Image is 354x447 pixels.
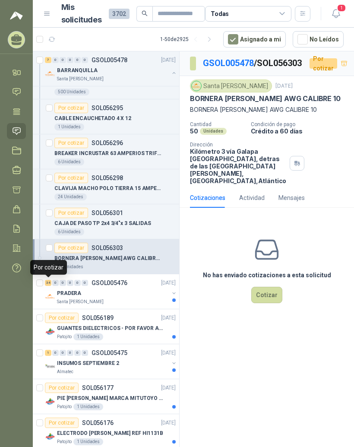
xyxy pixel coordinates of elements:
div: 1 Unidades [73,403,103,410]
div: 0 [60,280,66,286]
p: Santa [PERSON_NAME] [57,76,104,82]
p: SOL056303 [92,245,123,251]
div: 0 [67,280,73,286]
div: 34 [45,280,51,286]
p: PIE [PERSON_NAME] MARCA MITUTOYO REF [PHONE_NUMBER] [57,394,164,403]
img: Company Logo [45,69,55,79]
div: Unidades [200,128,227,135]
div: Por cotizar [45,418,79,428]
a: Por cotizarSOL056301CAJA DE PASO TP 2x4 3/4"x 3 SALIDAS6 Unidades [33,204,179,239]
img: Company Logo [45,431,55,442]
div: 1 - 50 de 2925 [160,32,216,46]
a: GSOL005478 [203,58,254,68]
p: Dirección [190,142,286,148]
p: GUANTES DIELECTRICOS - POR FAVOR ADJUNTAR SU FICHA TECNICA [57,324,164,333]
div: Por cotizar [54,173,88,183]
div: 0 [67,57,73,63]
p: Patojito [57,438,72,445]
div: 0 [52,57,59,63]
p: BORNERA [PERSON_NAME] AWG CALIBRE 10 [54,254,162,263]
a: Por cotizarSOL056189[DATE] Company LogoGUANTES DIELECTRICOS - POR FAVOR ADJUNTAR SU FICHA TECNICA... [33,309,179,344]
div: 1 Unidades [73,333,103,340]
div: 1 Unidades [73,438,103,445]
p: Patojito [57,333,72,340]
p: Condición de pago [251,121,351,127]
p: Kilómetro 3 vía Galapa [GEOGRAPHIC_DATA], detras de las [GEOGRAPHIC_DATA][PERSON_NAME], [GEOGRAPH... [190,148,286,184]
span: 1 [337,4,346,12]
img: Logo peakr [10,10,23,21]
div: 0 [82,280,88,286]
p: [DATE] [161,279,176,287]
p: Patojito [57,403,72,410]
p: SOL056298 [92,175,123,181]
div: Todas [211,9,229,19]
p: [DATE] [161,349,176,357]
p: [DATE] [161,384,176,392]
a: 1 0 0 0 0 0 GSOL005475[DATE] Company LogoINSUMOS SEPTIEMBRE 2Almatec [45,348,177,375]
div: 24 Unidades [54,193,87,200]
p: Almatec [57,368,73,375]
a: Por cotizarSOL056303BORNERA [PERSON_NAME] AWG CALIBRE 1050 Unidades [33,239,179,274]
div: 6 Unidades [54,159,84,165]
p: GSOL005476 [92,280,127,286]
p: GSOL005478 [92,57,127,63]
div: 0 [82,57,88,63]
div: 6 Unidades [54,228,84,235]
a: Por cotizarSOL056298CLAVIJA MACHO POLO TIERRA 15 AMPER [PERSON_NAME]24 Unidades [33,169,179,204]
div: Por cotizar [310,58,337,69]
img: Company Logo [192,81,201,91]
div: Por cotizar [45,383,79,393]
div: 0 [74,280,81,286]
div: 1 [45,350,51,356]
div: Santa [PERSON_NAME] [190,79,272,92]
span: 3702 [109,9,130,19]
p: Santa [PERSON_NAME] [57,298,104,305]
div: 0 [67,350,73,356]
div: 1 Unidades [54,124,84,130]
p: / SOL056303 [203,57,303,70]
a: Por cotizarSOL056177[DATE] Company LogoPIE [PERSON_NAME] MARCA MITUTOYO REF [PHONE_NUMBER]Patojit... [33,379,179,414]
p: INSUMOS SEPTIEMBRE 2 [57,359,119,368]
div: 0 [52,280,59,286]
button: Asignado a mi [223,31,286,48]
div: 0 [74,57,81,63]
a: Por cotizarSOL056295CABLE ENCAUCHETADO 4 X 121 Unidades [33,99,179,134]
img: Company Logo [45,396,55,407]
div: Por cotizar [54,208,88,218]
div: Por cotizar [54,243,88,253]
p: BREAKER INCRUSTAR 63 AMPERIOS TRIF SCHEN [54,149,162,158]
div: 50 Unidades [54,263,87,270]
p: BORNERA [PERSON_NAME] AWG CALIBRE 10 [190,94,341,103]
p: Cantidad [190,121,244,127]
div: Por cotizar [45,313,79,323]
p: ELECTRODO [PERSON_NAME] REF HI1131B [57,429,163,437]
p: SOL056177 [82,385,114,391]
p: [DATE] [161,419,176,427]
div: Por cotizar [54,103,88,113]
div: 0 [60,57,66,63]
p: SOL056176 [82,420,114,426]
div: 0 [82,350,88,356]
p: [DATE] [161,56,176,64]
p: SOL056296 [92,140,123,146]
div: 7 [45,57,51,63]
button: Cotizar [251,287,282,303]
button: 1 [328,6,344,22]
img: Company Logo [45,327,55,337]
p: BORNERA [PERSON_NAME] AWG CALIBRE 10 [190,105,344,114]
p: SOL056189 [82,315,114,321]
div: 0 [74,350,81,356]
a: 7 0 0 0 0 0 GSOL005478[DATE] Company LogoBARRANQUILLASanta [PERSON_NAME] [45,55,177,82]
p: [DATE] [275,82,293,90]
div: Mensajes [278,193,305,203]
div: 0 [52,350,59,356]
p: GSOL005475 [92,350,127,356]
p: PRADERA [57,289,81,298]
p: [DATE] [161,314,176,322]
p: BARRANQUILLA [57,67,98,75]
p: SOL056295 [92,105,123,111]
div: 0 [60,350,66,356]
button: No Leídos [293,31,344,48]
span: search [142,10,148,16]
p: 50 [190,127,198,135]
